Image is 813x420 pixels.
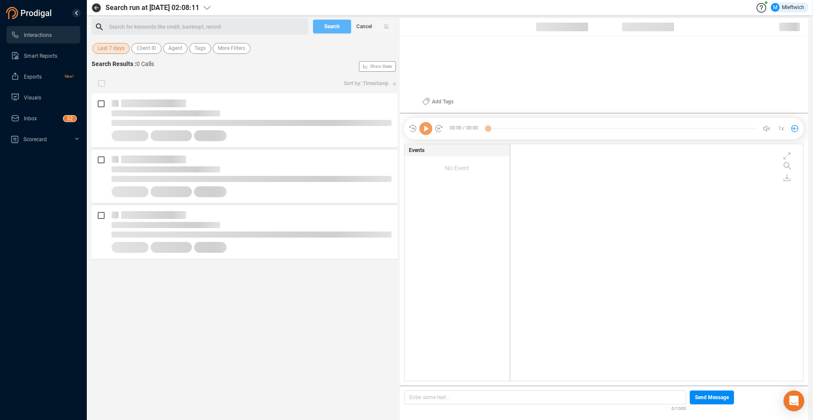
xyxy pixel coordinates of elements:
li: Interactions [7,26,80,43]
div: Open Intercom Messenger [783,390,804,411]
span: 0/1000 [671,404,686,412]
span: 00:00 / 00:00 [443,122,488,135]
span: Cancel [356,20,372,33]
button: Send Message [690,390,734,404]
div: Mleftwich [771,3,804,12]
span: Tags [194,43,206,54]
span: Add Tags [432,95,454,109]
span: 0 Calls [136,60,154,67]
a: Interactions [11,26,73,43]
a: Inbox [11,109,73,127]
li: Smart Reports [7,47,80,64]
li: Inbox [7,109,80,127]
span: Show Stats [370,14,392,119]
a: Smart Reports [11,47,73,64]
span: Search Results : [92,60,136,67]
span: M [773,3,777,12]
button: More Filters [213,43,250,54]
button: Add Tags [417,95,459,109]
span: Scorecard [23,136,47,142]
button: Show Stats [359,61,396,72]
span: More Filters [218,43,245,54]
button: Cancel [351,20,377,33]
span: 1x [778,122,784,136]
span: Exports [24,74,42,80]
span: Search run at [DATE] 02:08:11 [105,3,199,13]
a: ExportsNew! [11,68,73,85]
button: Last 7 days [92,43,130,54]
button: 1x [775,122,787,135]
button: Client ID [132,43,161,54]
p: 3 [67,116,70,124]
span: Events [409,146,425,154]
span: Interactions [24,32,52,38]
sup: 32 [63,116,76,122]
span: Send Message [695,390,729,404]
li: Visuals [7,89,80,106]
p: 2 [70,116,73,124]
div: grid [515,146,803,380]
button: Tags [189,43,211,54]
div: No Event [405,156,510,180]
span: New! [65,68,73,85]
span: Inbox [24,116,37,122]
button: Agent [163,43,188,54]
span: Visuals [24,95,41,101]
button: Sort by: Timestamp [339,76,398,90]
span: Smart Reports [24,53,57,59]
span: Agent [168,43,182,54]
img: prodigal-logo [6,7,54,19]
li: Exports [7,68,80,85]
a: Visuals [11,89,73,106]
span: Client ID [137,43,156,54]
span: Last 7 days [98,43,125,54]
